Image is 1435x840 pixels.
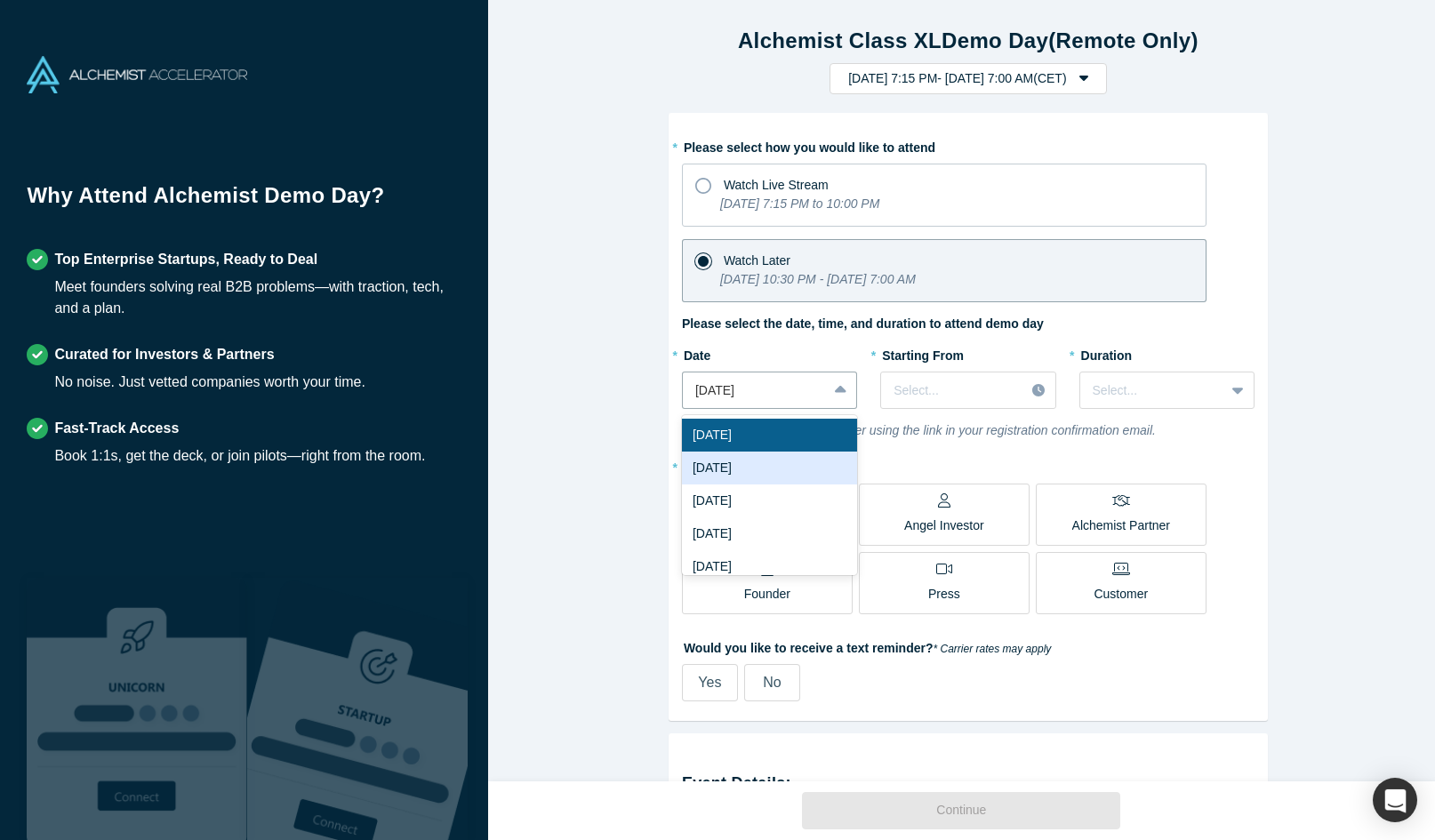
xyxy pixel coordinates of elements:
h1: Why Attend Alchemist Demo Day? [27,180,461,224]
label: Please select the date, time, and duration to attend demo day [682,315,1044,333]
div: [DATE] [682,419,857,452]
i: [DATE] 7:15 PM to 10:00 PM [720,196,879,211]
p: Press [928,585,960,604]
img: Alchemist Accelerator Logo [27,56,247,93]
strong: Top Enterprise Startups, Ready to Deal [54,252,317,267]
button: Continue [802,792,1120,829]
span: No [763,675,781,690]
div: Book 1:1s, get the deck, or join pilots—right from the room. [54,445,425,467]
button: [DATE] 7:15 PM- [DATE] 7:00 AM(CET) [830,63,1106,94]
em: * Carrier rates may apply [933,643,1051,655]
strong: Alchemist Class XL Demo Day (Remote Only) [738,28,1199,52]
label: Please select how you would like to attend [682,132,1255,157]
span: Watch Live Stream [724,178,829,192]
label: Date [682,340,857,365]
div: Meet founders solving real B2B problems—with traction, tech, and a plan. [54,276,461,319]
div: [DATE] [682,452,857,484]
strong: Curated for Investors & Partners [54,347,274,362]
i: [DATE] 10:30 PM - [DATE] 7:00 AM [720,272,916,286]
div: No noise. Just vetted companies worth your time. [54,372,365,393]
p: Founder [744,585,790,604]
img: Prism AI [247,578,468,840]
div: [DATE] [682,484,857,517]
label: Would you like to receive a text reminder? [682,633,1255,658]
label: What will be your role? [682,452,1255,477]
p: Customer [1094,585,1148,604]
p: Angel Investor [904,516,984,535]
p: Alchemist Partner [1072,516,1170,535]
img: Robust Technologies [27,578,247,840]
label: Duration [1079,340,1255,365]
strong: Event Details: [682,774,791,792]
span: Yes [698,675,721,690]
div: [DATE] [682,550,857,583]
i: You can change your choice later using the link in your registration confirmation email. [682,423,1156,437]
div: [DATE] [682,517,857,550]
strong: Fast-Track Access [54,420,179,436]
span: Watch Later [724,253,790,268]
label: Starting From [880,340,964,365]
